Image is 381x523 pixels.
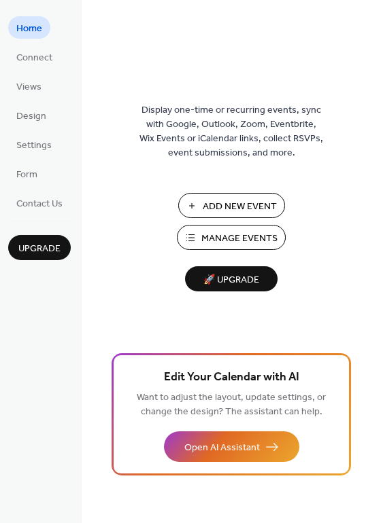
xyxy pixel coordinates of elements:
[184,441,260,455] span: Open AI Assistant
[8,16,50,39] a: Home
[8,104,54,126] a: Design
[203,200,277,214] span: Add New Event
[16,168,37,182] span: Form
[177,225,286,250] button: Manage Events
[8,235,71,260] button: Upgrade
[16,139,52,153] span: Settings
[8,192,71,214] a: Contact Us
[193,271,269,289] span: 🚀 Upgrade
[16,197,63,211] span: Contact Us
[8,46,61,68] a: Connect
[164,431,299,462] button: Open AI Assistant
[16,109,46,124] span: Design
[16,22,42,36] span: Home
[178,193,285,218] button: Add New Event
[8,75,50,97] a: Views
[8,162,46,185] a: Form
[201,232,278,246] span: Manage Events
[137,389,326,421] span: Want to adjust the layout, update settings, or change the design? The assistant can help.
[164,368,299,387] span: Edit Your Calendar with AI
[139,103,323,160] span: Display one-time or recurring events, sync with Google, Outlook, Zoom, Eventbrite, Wix Events or ...
[8,133,60,156] a: Settings
[18,242,61,256] span: Upgrade
[16,51,52,65] span: Connect
[16,80,42,94] span: Views
[185,266,278,291] button: 🚀 Upgrade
